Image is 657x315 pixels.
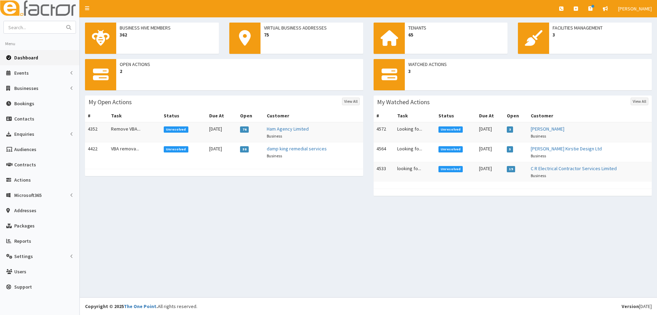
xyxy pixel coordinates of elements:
div: [DATE] [622,303,652,310]
span: 362 [120,31,215,38]
th: Task [108,109,161,122]
span: 75 [264,31,360,38]
span: 2 [120,68,360,75]
strong: Copyright © 2025 . [85,303,158,309]
td: [DATE] [476,122,504,142]
a: View All [631,98,648,105]
span: Addresses [14,207,36,214]
a: [PERSON_NAME] Kirstie Design Ltd [531,146,602,152]
td: VBA remova... [108,142,161,162]
span: Dashboard [14,55,38,61]
th: # [374,109,394,122]
td: [DATE] [206,142,237,162]
th: Status [436,109,476,122]
span: Users [14,268,26,275]
td: [DATE] [476,162,504,182]
span: Virtual Business Addresses [264,24,360,31]
span: Open Actions [120,61,360,68]
small: Business [267,153,282,158]
th: Customer [528,109,652,122]
span: Actions [14,177,31,183]
small: Business [267,133,282,139]
span: 3 [408,68,648,75]
td: [DATE] [476,142,504,162]
h3: My Open Actions [88,99,132,105]
span: 76 [240,126,249,133]
td: Looking fo... [394,122,436,142]
span: 5 [507,146,513,152]
span: 58 [240,146,249,152]
span: Bookings [14,100,34,107]
span: Tenants [408,24,504,31]
a: [PERSON_NAME] [531,126,564,132]
span: Microsoft365 [14,192,42,198]
a: The One Point [124,303,156,309]
input: Search... [4,21,62,33]
span: Business Hive Members [120,24,215,31]
footer: All rights reserved. [80,297,657,315]
td: Looking fo... [394,142,436,162]
span: Reports [14,238,31,244]
td: 4572 [374,122,394,142]
span: Audiences [14,146,36,152]
span: Contacts [14,116,34,122]
small: Business [531,173,546,178]
th: Due At [206,109,237,122]
a: Ham Agency Limited [267,126,309,132]
a: View All [342,98,360,105]
th: # [85,109,108,122]
span: Events [14,70,29,76]
h3: My Watched Actions [377,99,430,105]
td: Remove VBA... [108,122,161,142]
span: Unresolved [164,126,188,133]
b: Version [622,303,639,309]
span: Watched Actions [408,61,648,68]
th: Customer [264,109,363,122]
span: Unresolved [438,126,463,133]
th: Due At [476,109,504,122]
span: 65 [408,31,504,38]
span: Businesses [14,85,39,91]
span: Facilities Management [553,24,648,31]
th: Task [394,109,436,122]
span: Unresolved [438,146,463,152]
span: Support [14,284,32,290]
span: [PERSON_NAME] [618,6,652,12]
span: Settings [14,253,33,259]
td: 4422 [85,142,108,162]
small: Business [531,153,546,158]
td: 4533 [374,162,394,182]
span: Packages [14,223,35,229]
a: damp king remedial services [267,146,327,152]
th: Open [237,109,264,122]
span: Contracts [14,161,36,168]
small: Business [531,133,546,139]
td: [DATE] [206,122,237,142]
span: Unresolved [438,166,463,172]
th: Open [504,109,528,122]
td: looking fo... [394,162,436,182]
span: 3 [507,126,513,133]
span: 3 [553,31,648,38]
span: Unresolved [164,146,188,152]
th: Status [161,109,206,122]
td: 4352 [85,122,108,142]
td: 4564 [374,142,394,162]
a: C R Electrical Contractor Services Limited [531,165,617,172]
span: Enquiries [14,131,34,137]
span: 19 [507,166,515,172]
